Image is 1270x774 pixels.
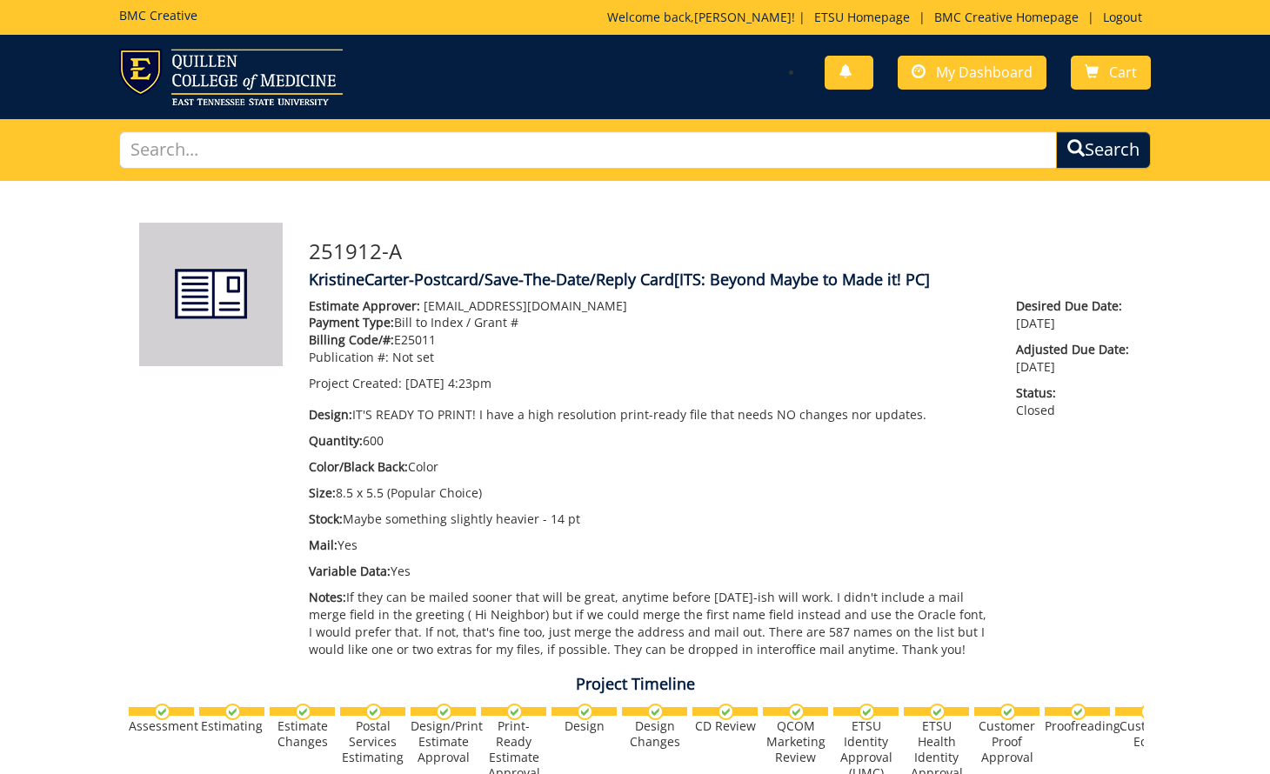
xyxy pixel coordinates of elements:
[622,718,687,750] div: Design Changes
[309,240,1131,263] h3: 251912-A
[365,704,382,720] img: checkmark
[577,704,593,720] img: checkmark
[929,704,946,720] img: checkmark
[295,704,311,720] img: checkmark
[1045,718,1110,734] div: Proofreading
[309,563,990,580] p: Yes
[126,676,1144,693] h4: Project Timeline
[309,458,408,475] span: Color/Black Back:
[139,223,283,366] img: Product featured image
[694,9,792,25] a: [PERSON_NAME]
[309,331,394,348] span: Billing Code/#:
[199,718,264,734] div: Estimating
[506,704,523,720] img: checkmark
[1094,9,1151,25] a: Logout
[1109,63,1137,82] span: Cart
[309,537,990,554] p: Yes
[1071,56,1151,90] a: Cart
[309,314,990,331] p: Bill to Index / Grant #
[270,718,335,750] div: Estimate Changes
[1070,704,1086,720] img: checkmark
[436,704,452,720] img: checkmark
[309,458,990,476] p: Color
[926,9,1087,25] a: BMC Creative Homepage
[763,718,828,765] div: QCOM Marketing Review
[309,297,990,315] p: [EMAIL_ADDRESS][DOMAIN_NAME]
[405,375,491,391] span: [DATE] 4:23pm
[936,63,1033,82] span: My Dashboard
[805,9,919,25] a: ETSU Homepage
[119,49,343,105] img: ETSU logo
[309,510,990,528] p: Maybe something slightly heavier - 14 pt
[309,406,352,423] span: Design:
[309,589,346,605] span: Notes:
[309,297,420,314] span: Estimate Approver:
[119,9,197,22] h5: BMC Creative
[309,484,336,501] span: Size:
[392,349,434,365] span: Not set
[1016,297,1131,315] span: Desired Due Date:
[309,375,402,391] span: Project Created:
[309,271,1131,289] h4: KristineCarter-Postcard/Save-The-Date/Reply Card
[224,704,241,720] img: checkmark
[309,432,363,449] span: Quantity:
[309,331,990,349] p: E25011
[309,406,990,424] p: IT'S READY TO PRINT! I have a high resolution print-ready file that needs NO changes nor updates.
[119,131,1058,169] input: Search...
[1016,384,1131,419] p: Closed
[859,704,875,720] img: checkmark
[309,432,990,450] p: 600
[647,704,664,720] img: checkmark
[1056,131,1151,169] button: Search
[1115,718,1180,750] div: Customer Edits
[309,484,990,502] p: 8.5 x 5.5 (Popular Choice)
[309,349,389,365] span: Publication #:
[674,269,930,290] span: [ITS: Beyond Maybe to Made it! PC]
[1016,297,1131,332] p: [DATE]
[154,704,170,720] img: checkmark
[1016,341,1131,376] p: [DATE]
[340,718,405,765] div: Postal Services Estimating
[551,718,617,734] div: Design
[718,704,734,720] img: checkmark
[411,718,476,765] div: Design/Print Estimate Approval
[788,704,805,720] img: checkmark
[999,704,1016,720] img: checkmark
[692,718,758,734] div: CD Review
[1016,384,1131,402] span: Status:
[309,510,343,527] span: Stock:
[309,563,391,579] span: Variable Data:
[898,56,1046,90] a: My Dashboard
[129,718,194,734] div: Assessment
[1140,704,1157,720] img: checkmark
[974,718,1039,765] div: Customer Proof Approval
[1016,341,1131,358] span: Adjusted Due Date:
[309,314,394,330] span: Payment Type:
[309,589,990,658] p: If they can be mailed sooner that will be great, anytime before [DATE]-ish will work. I didn't in...
[607,9,1151,26] p: Welcome back, ! | | |
[309,537,338,553] span: Mail:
